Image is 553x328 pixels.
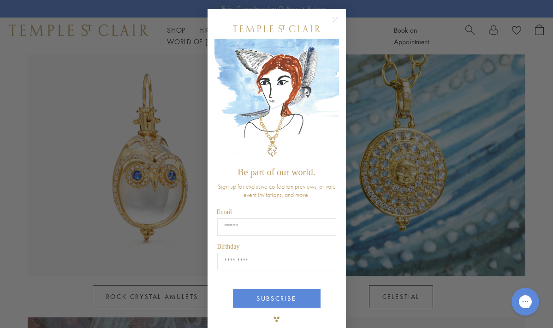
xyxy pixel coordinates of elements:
span: Email [217,209,232,215]
button: SUBSCRIBE [233,289,321,308]
span: Sign up for exclusive collection previews, private event invitations, and more. [218,182,336,199]
input: Email [217,218,336,236]
iframe: Gorgias live chat messenger [507,285,544,319]
span: Be part of our world. [238,167,315,177]
img: Temple St. Clair [233,25,321,32]
span: Birthday [217,243,240,250]
button: Close dialog [334,18,345,30]
img: c4a9eb12-d91a-4d4a-8ee0-386386f4f338.jpeg [214,39,339,162]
